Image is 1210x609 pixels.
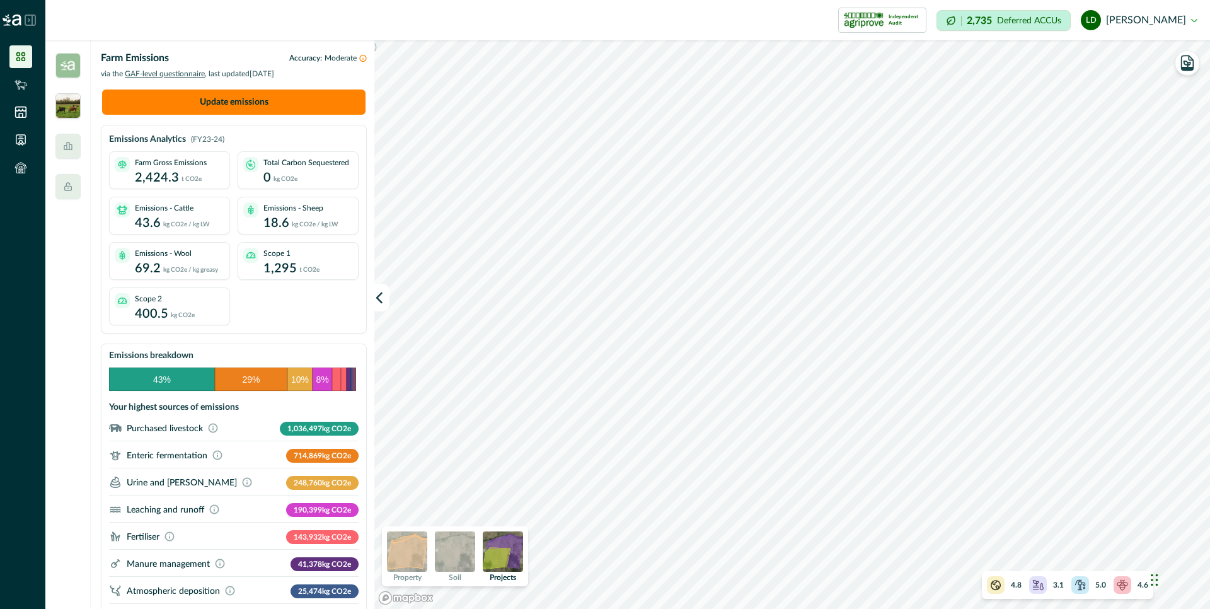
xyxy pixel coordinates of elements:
p: 1,036,497 kg CO2e [280,422,359,436]
img: certification logo [844,10,884,30]
p: Emissions - Sheep [263,202,323,214]
p: Scope 1 [263,248,291,259]
p: Total Carbon Sequestered [263,157,349,168]
p: Farm Emissions [101,50,169,66]
p: Leaching and runoff [127,504,204,514]
span: GAF-level questionnaire [125,70,205,78]
p: kg CO2e / kg LW [163,217,210,229]
p: (FY23-24) [191,134,224,145]
p: Emissions - Wool [135,248,192,259]
svg: ; [109,503,122,516]
p: 4.8 [1011,579,1022,591]
p: kg CO2e / kg LW [292,217,338,229]
p: 4.6 [1138,579,1148,591]
p: Emissions - Cattle [135,202,193,214]
button: leonie doran[PERSON_NAME] [1081,5,1197,35]
p: 190,399 kg CO2e [286,503,359,517]
p: 18.6 [263,214,289,233]
p: kg CO2e / kg greasy [163,263,218,275]
p: 25,474 kg CO2e [291,584,359,598]
img: soil preview [435,531,475,572]
p: Property [393,574,422,581]
img: property preview [387,531,427,572]
p: via the , last updated [DATE] [101,68,367,82]
svg: Emissions Breakdown [109,368,356,391]
p: 2,424.3 [135,168,179,187]
canvas: Map [374,40,1210,609]
span: Moderate [325,54,359,62]
p: t CO2e [181,172,202,184]
p: t CO2e [299,263,320,275]
p: 0 [263,168,271,187]
p: Soil [449,574,461,581]
p: 248,760 kg CO2e [286,476,359,490]
p: 143,932 kg CO2e [286,530,359,544]
img: insight_readygraze-175b0a17.jpg [55,93,81,119]
div: Drag [1151,561,1158,599]
p: 3.1 [1053,579,1064,591]
p: Deferred ACCUs [997,16,1061,25]
p: Urine and [PERSON_NAME] [127,477,237,487]
img: projects preview [483,531,523,572]
img: Logo [3,14,21,26]
p: Your highest sources of emissions [109,401,239,414]
a: Mapbox logo [378,591,434,605]
p: Emissions breakdown [109,349,193,362]
iframe: Chat Widget [1147,548,1210,609]
button: Update emissions [102,90,366,115]
p: 5.0 [1095,579,1106,591]
p: Purchased livestock [127,423,203,433]
p: Atmospheric deposition [127,586,220,596]
p: 69.2 [135,259,161,278]
p: 1,295 [263,259,297,278]
img: insight_carbon-39e2b7a3.png [55,53,81,78]
p: Fertiliser [127,531,159,542]
p: kg CO2e [274,172,297,184]
p: Manure management [127,559,210,569]
p: Independent Audit [889,14,921,26]
p: 41,378 kg CO2e [291,557,359,571]
p: Enteric fermentation [127,450,207,460]
span: Accuracy: [289,54,325,62]
p: Farm Gross Emissions [135,157,207,168]
p: Projects [490,574,516,581]
p: Emissions Analytics [109,133,186,146]
p: Scope 2 [135,293,162,304]
p: 2,735 [967,16,992,26]
p: 400.5 [135,304,168,323]
p: 714,869 kg CO2e [286,449,359,463]
p: 43.6 [135,214,161,233]
p: kg CO2e [171,308,195,320]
